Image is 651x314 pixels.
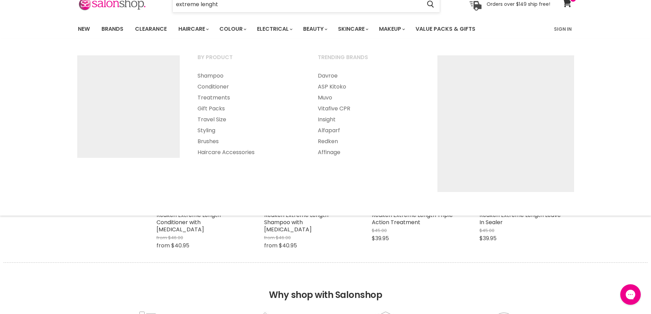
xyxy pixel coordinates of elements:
[189,70,308,158] ul: Main menu
[487,1,550,7] p: Orders over $149 ship free!
[617,282,644,307] iframe: Gorgias live chat messenger
[214,22,250,36] a: Colour
[309,147,428,158] a: Affinage
[309,125,428,136] a: Alfaparf
[479,211,564,226] a: Redken Extreme Length Leave-In Sealer
[264,211,328,233] a: Redken Extreme Length Shampoo with [MEDICAL_DATA]
[69,19,582,39] nav: Main
[309,103,428,114] a: Vitafive CPR
[550,22,576,36] a: Sign In
[309,70,428,81] a: Davroe
[264,242,277,249] span: from
[189,92,308,103] a: Treatments
[189,81,308,92] a: Conditioner
[309,114,428,125] a: Insight
[279,242,297,249] span: $40.95
[252,22,297,36] a: Electrical
[157,234,167,241] span: from
[157,242,170,249] span: from
[372,211,453,226] a: Redken Extreme Length Triple Action Treatment
[3,262,648,311] h2: Why shop with Salonshop
[479,227,494,234] span: $45.00
[157,211,221,233] a: Redken Extreme Length Conditioner with [MEDICAL_DATA]
[189,70,308,81] a: Shampoo
[276,234,291,241] span: $46.00
[298,22,331,36] a: Beauty
[171,242,189,249] span: $40.95
[130,22,172,36] a: Clearance
[189,52,308,69] a: By Product
[96,22,128,36] a: Brands
[189,114,308,125] a: Travel Size
[410,22,480,36] a: Value Packs & Gifts
[189,136,308,147] a: Brushes
[168,234,183,241] span: $46.00
[333,22,372,36] a: Skincare
[264,234,275,241] span: from
[309,136,428,147] a: Redken
[189,147,308,158] a: Haircare Accessories
[309,52,428,69] a: Trending Brands
[173,22,213,36] a: Haircare
[73,22,95,36] a: New
[309,81,428,92] a: ASP Kitoko
[374,22,409,36] a: Makeup
[479,234,497,242] span: $39.95
[189,125,308,136] a: Styling
[189,103,308,114] a: Gift Packs
[372,234,389,242] span: $39.95
[309,70,428,158] ul: Main menu
[73,19,515,39] ul: Main menu
[309,92,428,103] a: Muvo
[372,227,387,234] span: $45.00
